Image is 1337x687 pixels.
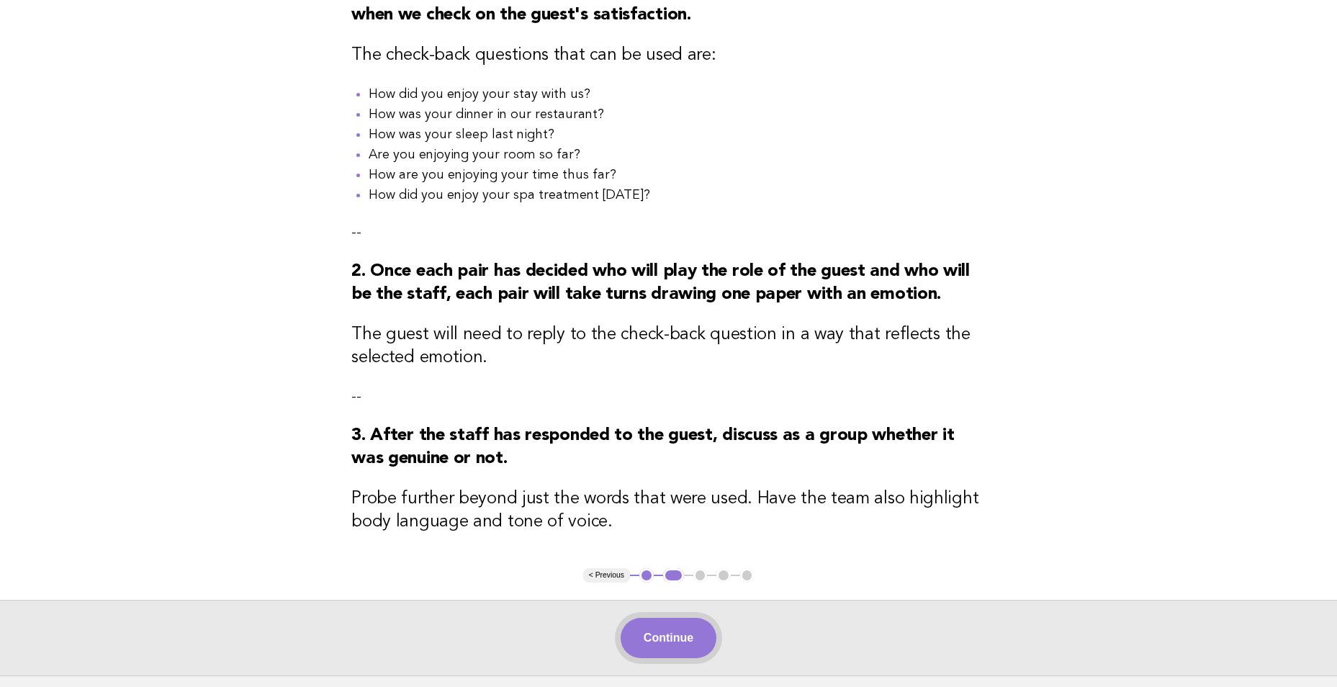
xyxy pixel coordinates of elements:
[369,185,986,205] li: How did you enjoy your spa treatment [DATE]?
[351,387,986,407] p: --
[351,44,986,67] h3: The check-back questions that can be used are:
[369,165,986,185] li: How are you enjoying your time thus far?
[369,104,986,125] li: How was your dinner in our restaurant?
[351,427,954,467] strong: 3. After the staff has responded to the guest, discuss as a group whether it was genuine or not.
[621,618,716,658] button: Continue
[663,568,684,583] button: 2
[351,323,986,369] h3: The guest will need to reply to the check-back question in a way that reflects the selected emotion.
[351,263,970,303] strong: 2. Once each pair has decided who will play the role of the guest and who will be the staff, each...
[583,568,630,583] button: < Previous
[369,125,986,145] li: How was your sleep last night?
[369,145,986,165] li: Are you enjoying your room so far?
[639,568,654,583] button: 1
[351,488,986,534] h3: Probe further beyond just the words that were used. Have the team also highlight body language an...
[369,84,986,104] li: How did you enjoy your stay with us?
[351,223,986,243] p: --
